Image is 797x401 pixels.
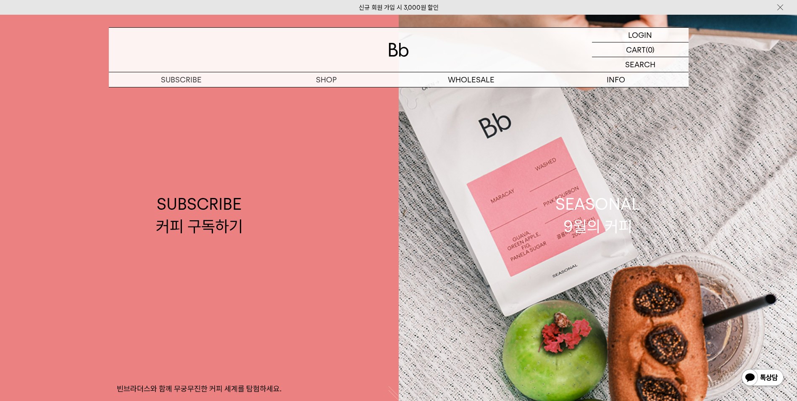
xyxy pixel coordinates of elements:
[544,72,689,87] p: INFO
[592,42,689,57] a: CART (0)
[399,72,544,87] p: WHOLESALE
[646,42,655,57] p: (0)
[741,368,784,388] img: 카카오톡 채널 1:1 채팅 버튼
[156,193,243,237] div: SUBSCRIBE 커피 구독하기
[389,43,409,57] img: 로고
[109,72,254,87] a: SUBSCRIBE
[628,28,652,42] p: LOGIN
[625,57,655,72] p: SEARCH
[359,4,439,11] a: 신규 회원 가입 시 3,000원 할인
[592,28,689,42] a: LOGIN
[254,72,399,87] a: SHOP
[626,42,646,57] p: CART
[555,193,640,237] div: SEASONAL 9월의 커피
